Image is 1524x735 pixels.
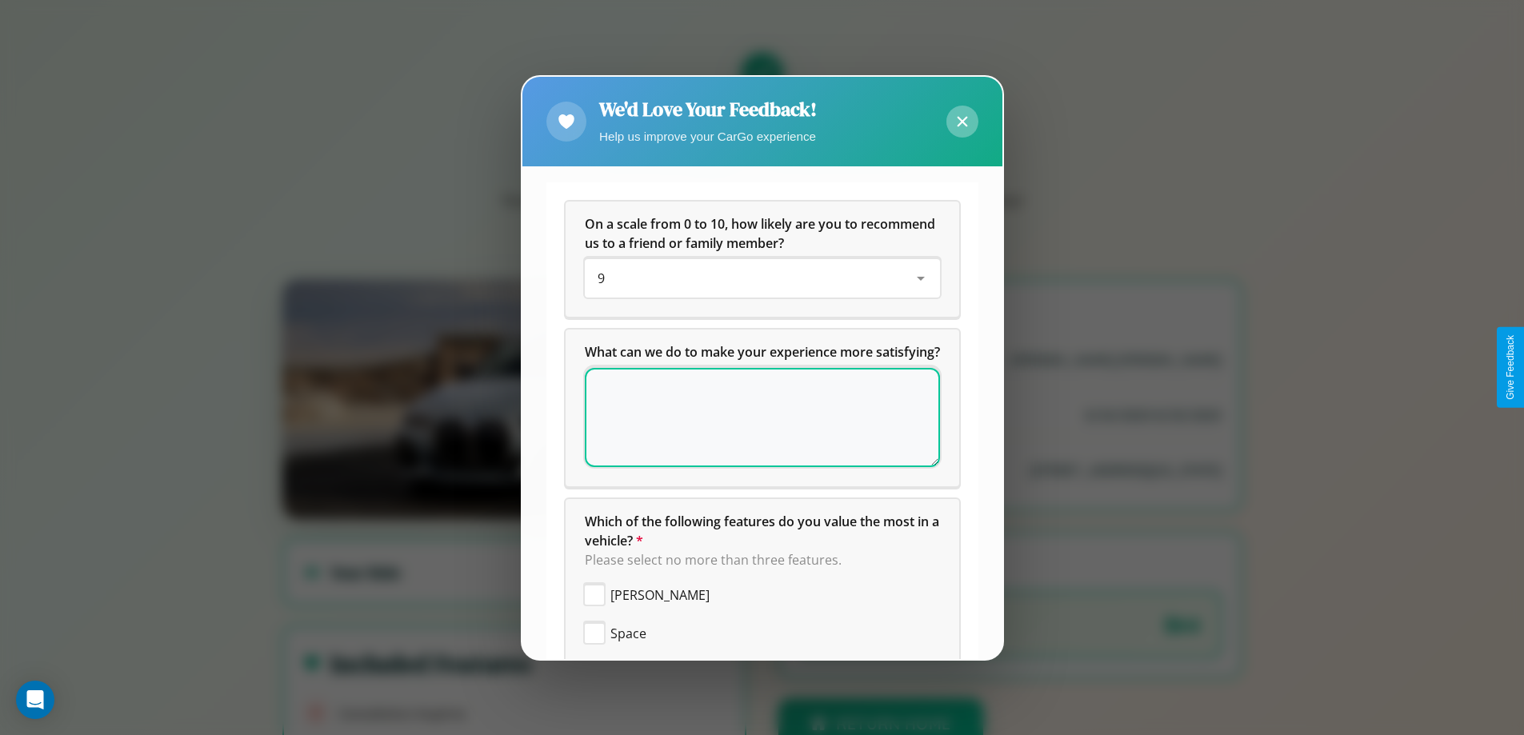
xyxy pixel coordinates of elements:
p: Help us improve your CarGo experience [599,126,817,147]
div: Give Feedback [1505,335,1516,400]
h5: On a scale from 0 to 10, how likely are you to recommend us to a friend or family member? [585,214,940,253]
span: Which of the following features do you value the most in a vehicle? [585,513,942,549]
span: On a scale from 0 to 10, how likely are you to recommend us to a friend or family member? [585,215,938,252]
div: Open Intercom Messenger [16,681,54,719]
span: [PERSON_NAME] [610,585,710,605]
span: What can we do to make your experience more satisfying? [585,343,940,361]
span: Space [610,624,646,643]
h2: We'd Love Your Feedback! [599,96,817,122]
span: Please select no more than three features. [585,551,842,569]
span: 9 [598,270,605,287]
div: On a scale from 0 to 10, how likely are you to recommend us to a friend or family member? [566,202,959,317]
div: On a scale from 0 to 10, how likely are you to recommend us to a friend or family member? [585,259,940,298]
